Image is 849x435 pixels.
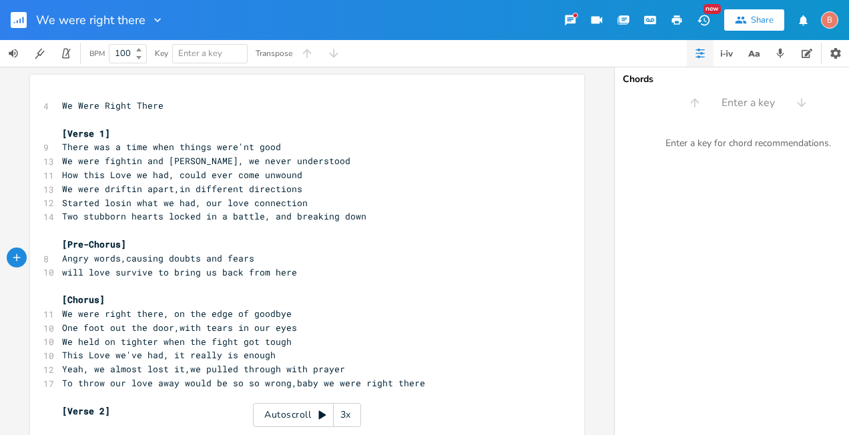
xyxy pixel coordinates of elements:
[62,308,292,320] span: We were right there, on the edge of goodbye
[62,266,297,278] span: will love survive to bring us back from here
[62,405,110,417] span: [Verse 2]
[62,363,345,375] span: Yeah, we almost lost it,we pulled through with prayer
[36,14,146,26] span: We were right there
[89,50,105,57] div: BPM
[62,210,366,222] span: Two stubborn hearts locked in a battle, and breaking down
[724,9,784,31] button: Share
[62,99,164,111] span: We Were Right There
[62,252,254,264] span: Angry words,causing doubts and fears
[62,183,302,195] span: We were driftin apart,in different directions
[155,49,168,57] div: Key
[722,95,775,111] span: Enter a key
[62,127,110,139] span: [Verse 1]
[62,155,350,167] span: We were fightin and [PERSON_NAME], we never understood
[62,377,425,389] span: To throw our love away would be so so wrong,baby we were right there
[703,4,721,14] div: New
[62,294,105,306] span: [Chorus]
[62,349,276,361] span: This Love we've had, it really is enough
[256,49,292,57] div: Transpose
[690,8,717,32] button: New
[751,14,774,26] div: Share
[62,322,297,334] span: One foot out the door,with tears in our eyes
[62,197,308,209] span: Started losin what we had, our love connection
[62,238,126,250] span: [Pre-Chorus]
[62,141,281,153] span: There was a time when things were'nt good
[62,336,292,348] span: We held on tighter when the fight got tough
[821,11,838,29] div: bjb3598
[821,5,838,35] button: B
[334,403,358,427] div: 3x
[178,47,222,59] span: Enter a key
[253,403,361,427] div: Autoscroll
[62,169,302,181] span: How this Love we had, could ever come unwound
